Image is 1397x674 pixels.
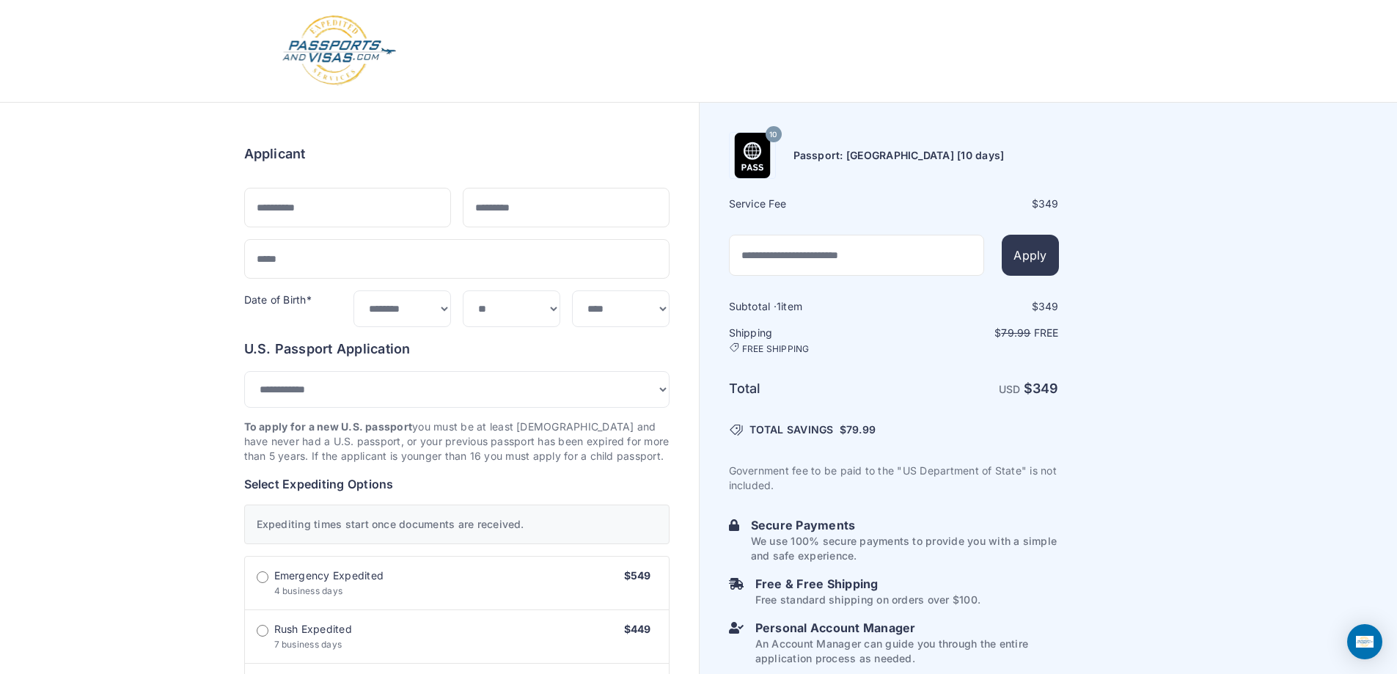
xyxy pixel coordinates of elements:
h6: Secure Payments [751,516,1059,534]
h6: Personal Account Manager [755,619,1059,637]
strong: To apply for a new U.S. passport [244,420,413,433]
span: 7 business days [274,639,342,650]
span: 349 [1038,300,1059,312]
p: Free standard shipping on orders over $100. [755,593,980,607]
span: 4 business days [274,585,343,596]
span: 349 [1033,381,1059,396]
h6: Select Expediting Options [244,475,670,493]
button: Apply [1002,235,1058,276]
span: Free [1034,326,1059,339]
span: Rush Expedited [274,622,352,637]
span: 349 [1038,197,1059,210]
h6: Applicant [244,144,306,164]
p: you must be at least [DEMOGRAPHIC_DATA] and have never had a U.S. passport, or your previous pass... [244,420,670,464]
span: 79.99 [846,423,876,436]
label: Date of Birth* [244,293,312,306]
span: Emergency Expedited [274,568,384,583]
img: Logo [281,15,397,87]
span: $449 [624,623,651,635]
strong: $ [1024,381,1059,396]
p: We use 100% secure payments to provide you with a simple and safe experience. [751,534,1059,563]
span: USD [999,383,1021,395]
span: FREE SHIPPING [742,343,810,355]
span: $549 [624,569,651,582]
div: $ [895,299,1059,314]
span: TOTAL SAVINGS [749,422,834,437]
span: $ [840,422,876,437]
h6: Free & Free Shipping [755,575,980,593]
h6: Total [729,378,892,399]
span: 79.99 [1001,326,1030,339]
h6: Subtotal · item [729,299,892,314]
h6: Passport: [GEOGRAPHIC_DATA] [10 days] [793,148,1005,163]
p: An Account Manager can guide you through the entire application process as needed. [755,637,1059,666]
img: Product Name [730,133,775,178]
p: Government fee to be paid to the "US Department of State" is not included. [729,464,1059,493]
h6: Service Fee [729,197,892,211]
div: Expediting times start once documents are received. [244,505,670,544]
p: $ [895,326,1059,340]
span: 10 [769,125,777,144]
div: Open Intercom Messenger [1347,624,1382,659]
div: $ [895,197,1059,211]
span: 1 [777,300,781,312]
h6: U.S. Passport Application [244,339,670,359]
h6: Shipping [729,326,892,355]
